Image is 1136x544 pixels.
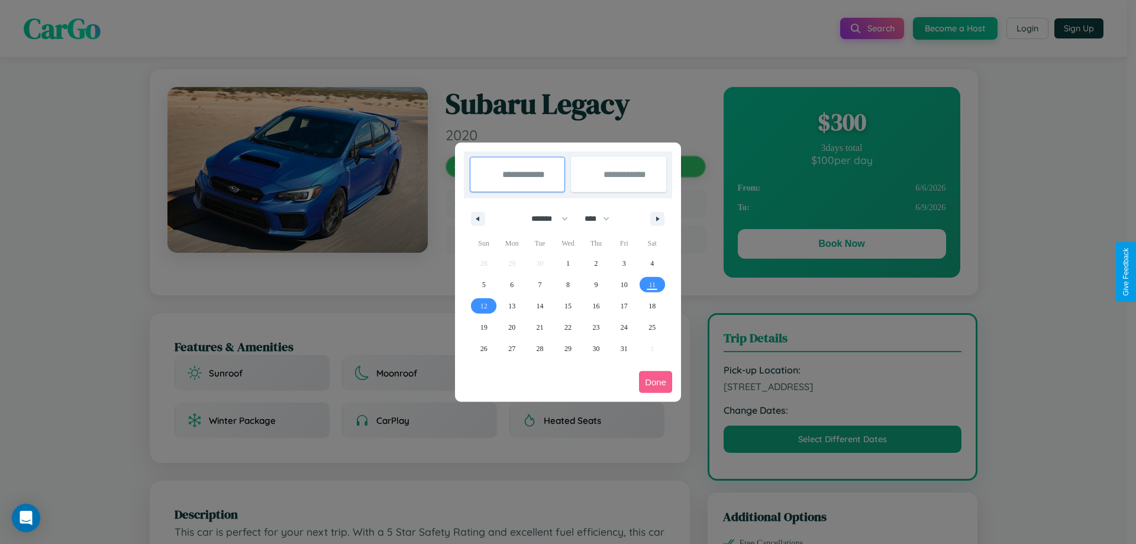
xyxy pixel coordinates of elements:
span: 12 [480,295,488,317]
button: 28 [526,338,554,359]
span: 28 [537,338,544,359]
button: 4 [638,253,666,274]
button: 30 [582,338,610,359]
span: 30 [592,338,599,359]
button: 2 [582,253,610,274]
button: 23 [582,317,610,338]
button: 15 [554,295,582,317]
span: 4 [650,253,654,274]
button: 8 [554,274,582,295]
span: 25 [648,317,656,338]
span: 10 [621,274,628,295]
button: 20 [498,317,525,338]
span: 9 [594,274,598,295]
span: 8 [566,274,570,295]
span: 24 [621,317,628,338]
button: 13 [498,295,525,317]
button: 29 [554,338,582,359]
span: 6 [510,274,514,295]
div: Open Intercom Messenger [12,504,40,532]
button: 12 [470,295,498,317]
button: 14 [526,295,554,317]
button: 26 [470,338,498,359]
button: 1 [554,253,582,274]
span: Sat [638,234,666,253]
button: Done [639,371,672,393]
span: 20 [508,317,515,338]
span: 3 [622,253,626,274]
button: 31 [610,338,638,359]
button: 18 [638,295,666,317]
span: 11 [648,274,656,295]
span: Sun [470,234,498,253]
button: 9 [582,274,610,295]
span: Thu [582,234,610,253]
span: 17 [621,295,628,317]
span: 7 [538,274,542,295]
button: 21 [526,317,554,338]
span: 1 [566,253,570,274]
span: 16 [592,295,599,317]
span: 31 [621,338,628,359]
div: Give Feedback [1122,248,1130,296]
span: 22 [564,317,572,338]
span: Tue [526,234,554,253]
button: 19 [470,317,498,338]
span: 19 [480,317,488,338]
button: 24 [610,317,638,338]
span: Wed [554,234,582,253]
span: 13 [508,295,515,317]
span: 5 [482,274,486,295]
button: 25 [638,317,666,338]
button: 17 [610,295,638,317]
button: 27 [498,338,525,359]
span: 2 [594,253,598,274]
button: 10 [610,274,638,295]
button: 6 [498,274,525,295]
span: 21 [537,317,544,338]
button: 16 [582,295,610,317]
span: 27 [508,338,515,359]
span: Mon [498,234,525,253]
span: 18 [648,295,656,317]
button: 11 [638,274,666,295]
button: 7 [526,274,554,295]
button: 3 [610,253,638,274]
span: Fri [610,234,638,253]
button: 5 [470,274,498,295]
span: 29 [564,338,572,359]
span: 23 [592,317,599,338]
span: 26 [480,338,488,359]
span: 15 [564,295,572,317]
span: 14 [537,295,544,317]
button: 22 [554,317,582,338]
